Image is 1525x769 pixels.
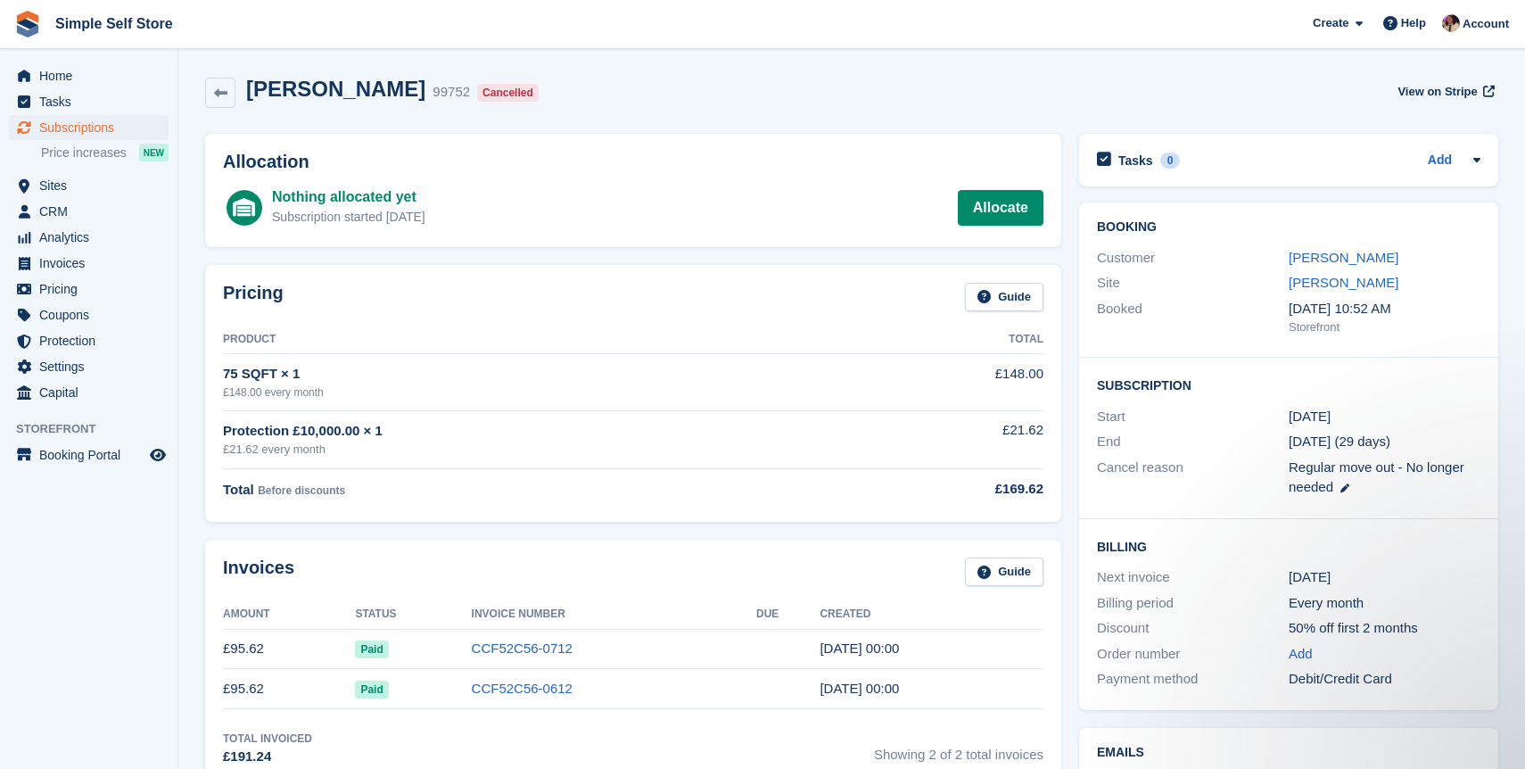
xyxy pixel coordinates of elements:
[1289,644,1313,665] a: Add
[355,681,388,699] span: Paid
[1118,153,1153,169] h2: Tasks
[1442,14,1460,32] img: Scott McCutcheon
[223,731,312,747] div: Total Invoiced
[9,277,169,302] a: menu
[9,89,169,114] a: menu
[1289,318,1480,336] div: Storefront
[41,145,127,161] span: Price increases
[1097,537,1480,555] h2: Billing
[272,186,425,208] div: Nothing allocated yet
[16,420,177,438] span: Storefront
[1097,376,1480,393] h2: Subscription
[246,77,425,101] h2: [PERSON_NAME]
[223,558,294,587] h2: Invoices
[1097,432,1289,452] div: End
[958,190,1043,226] a: Allocate
[1097,458,1289,498] div: Cancel reason
[9,354,169,379] a: menu
[9,328,169,353] a: menu
[147,444,169,466] a: Preview store
[139,144,169,161] div: NEW
[48,9,180,38] a: Simple Self Store
[355,641,388,658] span: Paid
[223,384,853,401] div: £148.00 every month
[39,199,146,224] span: CRM
[223,326,853,354] th: Product
[1289,275,1398,290] a: [PERSON_NAME]
[477,84,539,102] div: Cancelled
[14,11,41,37] img: stora-icon-8386f47178a22dfd0bd8f6a31ec36ba5ce8667c1dd55bd0f319d3a0aa187defe.svg
[1097,299,1289,336] div: Booked
[272,208,425,227] div: Subscription started [DATE]
[258,484,345,497] span: Before discounts
[9,225,169,250] a: menu
[1428,151,1452,171] a: Add
[965,283,1043,312] a: Guide
[820,681,899,696] time: 2025-08-17 23:00:51 UTC
[1289,669,1480,690] div: Debit/Credit Card
[9,173,169,198] a: menu
[1390,77,1498,106] a: View on Stripe
[223,629,355,669] td: £95.62
[39,354,146,379] span: Settings
[1289,567,1480,588] div: [DATE]
[39,173,146,198] span: Sites
[39,251,146,276] span: Invoices
[223,747,312,767] div: £191.24
[1097,220,1480,235] h2: Booking
[1097,593,1289,614] div: Billing period
[1463,15,1509,33] span: Account
[472,600,756,629] th: Invoice Number
[820,600,1043,629] th: Created
[853,479,1043,500] div: £169.62
[1097,618,1289,639] div: Discount
[39,328,146,353] span: Protection
[223,669,355,709] td: £95.62
[9,115,169,140] a: menu
[1097,273,1289,294] div: Site
[39,302,146,327] span: Coupons
[472,641,573,656] a: CCF52C56-0712
[756,600,820,629] th: Due
[1401,14,1426,32] span: Help
[9,380,169,405] a: menu
[9,199,169,224] a: menu
[223,283,284,312] h2: Pricing
[820,641,899,656] time: 2025-09-17 23:00:03 UTC
[1397,83,1477,101] span: View on Stripe
[1097,248,1289,269] div: Customer
[1097,746,1480,760] h2: Emails
[223,152,1043,172] h2: Allocation
[355,600,471,629] th: Status
[1097,669,1289,690] div: Payment method
[223,421,853,442] div: Protection £10,000.00 × 1
[965,558,1043,587] a: Guide
[223,364,853,384] div: 75 SQFT × 1
[853,354,1043,410] td: £148.00
[39,380,146,405] span: Capital
[1289,593,1480,614] div: Every month
[1160,153,1181,169] div: 0
[9,251,169,276] a: menu
[1097,644,1289,665] div: Order number
[1097,567,1289,588] div: Next invoice
[853,410,1043,468] td: £21.62
[1313,14,1348,32] span: Create
[1097,407,1289,427] div: Start
[9,442,169,467] a: menu
[433,82,470,103] div: 99752
[39,277,146,302] span: Pricing
[1289,434,1390,449] span: [DATE] (29 days)
[1289,250,1398,265] a: [PERSON_NAME]
[39,115,146,140] span: Subscriptions
[223,441,853,459] div: £21.62 every month
[39,442,146,467] span: Booking Portal
[1289,618,1480,639] div: 50% off first 2 months
[853,326,1043,354] th: Total
[223,482,254,497] span: Total
[41,143,169,162] a: Price increases NEW
[9,302,169,327] a: menu
[39,89,146,114] span: Tasks
[39,225,146,250] span: Analytics
[1289,407,1331,427] time: 2025-08-17 23:00:00 UTC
